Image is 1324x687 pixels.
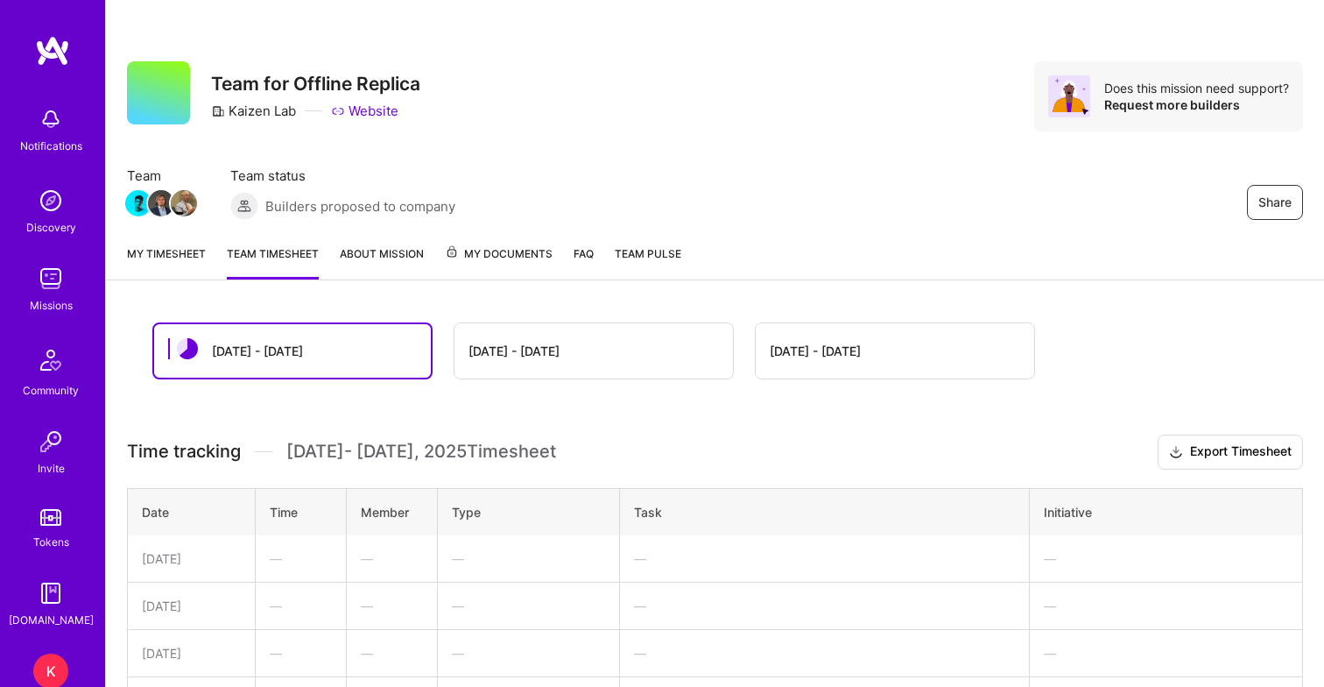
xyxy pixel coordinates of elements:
img: Team Member Avatar [171,190,197,216]
div: Request more builders [1104,96,1289,113]
div: — [452,597,605,615]
th: Type [437,488,619,535]
img: Community [30,339,72,381]
a: About Mission [340,244,424,280]
div: — [634,549,1015,568]
a: Website [331,102,398,120]
div: — [1044,597,1288,615]
div: — [361,549,423,568]
span: Time tracking [127,441,241,463]
div: Kaizen Lab [211,102,296,120]
div: — [270,549,332,568]
div: — [634,597,1015,615]
img: guide book [33,576,68,611]
span: My Documents [445,244,553,264]
button: Export Timesheet [1158,435,1303,470]
i: icon CompanyGray [211,104,225,118]
div: [DATE] - [DATE] [468,342,560,360]
span: [DATE] - [DATE] , 2025 Timesheet [286,441,556,463]
div: Discovery [26,218,76,237]
img: Avatar [1048,75,1090,117]
div: — [452,549,605,568]
div: [DOMAIN_NAME] [9,611,94,629]
h3: Team for Offline Replica [211,73,420,95]
a: My Documents [445,244,553,280]
div: — [270,644,332,662]
div: — [1044,644,1288,662]
span: Builders proposed to company [265,197,455,216]
th: Date [128,488,256,535]
a: Team timesheet [227,244,319,280]
a: FAQ [574,244,594,280]
img: tokens [40,509,61,526]
button: Share [1247,185,1303,220]
img: logo [35,35,70,67]
img: status icon [177,338,198,359]
div: Invite [38,459,65,478]
div: Notifications [20,137,82,155]
div: — [361,644,423,662]
div: Does this mission need support? [1104,80,1289,96]
div: — [1044,549,1288,568]
div: Community [23,381,79,400]
img: Team Member Avatar [125,190,151,216]
img: bell [33,102,68,137]
div: [DATE] [142,597,241,615]
img: Invite [33,424,68,459]
div: Tokens [33,533,69,551]
div: — [452,644,605,662]
a: Team Member Avatar [150,188,173,218]
div: — [634,644,1015,662]
div: [DATE] [142,549,241,568]
th: Initiative [1029,488,1302,535]
div: Missions [30,296,73,315]
img: Team Member Avatar [148,190,174,216]
th: Task [619,488,1029,535]
span: Team Pulse [615,247,681,260]
i: icon Download [1169,443,1183,462]
div: [DATE] - [DATE] [770,342,861,360]
img: teamwork [33,261,68,296]
img: discovery [33,183,68,218]
a: Team Member Avatar [173,188,195,218]
div: — [270,597,332,615]
a: My timesheet [127,244,206,280]
span: Share [1258,194,1292,211]
img: Builders proposed to company [230,192,258,220]
a: Team Pulse [615,244,681,280]
span: Team [127,166,195,185]
a: Team Member Avatar [127,188,150,218]
span: Team status [230,166,455,185]
div: [DATE] - [DATE] [212,342,303,360]
div: [DATE] [142,644,241,662]
div: — [361,597,423,615]
th: Member [346,488,437,535]
th: Time [255,488,346,535]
